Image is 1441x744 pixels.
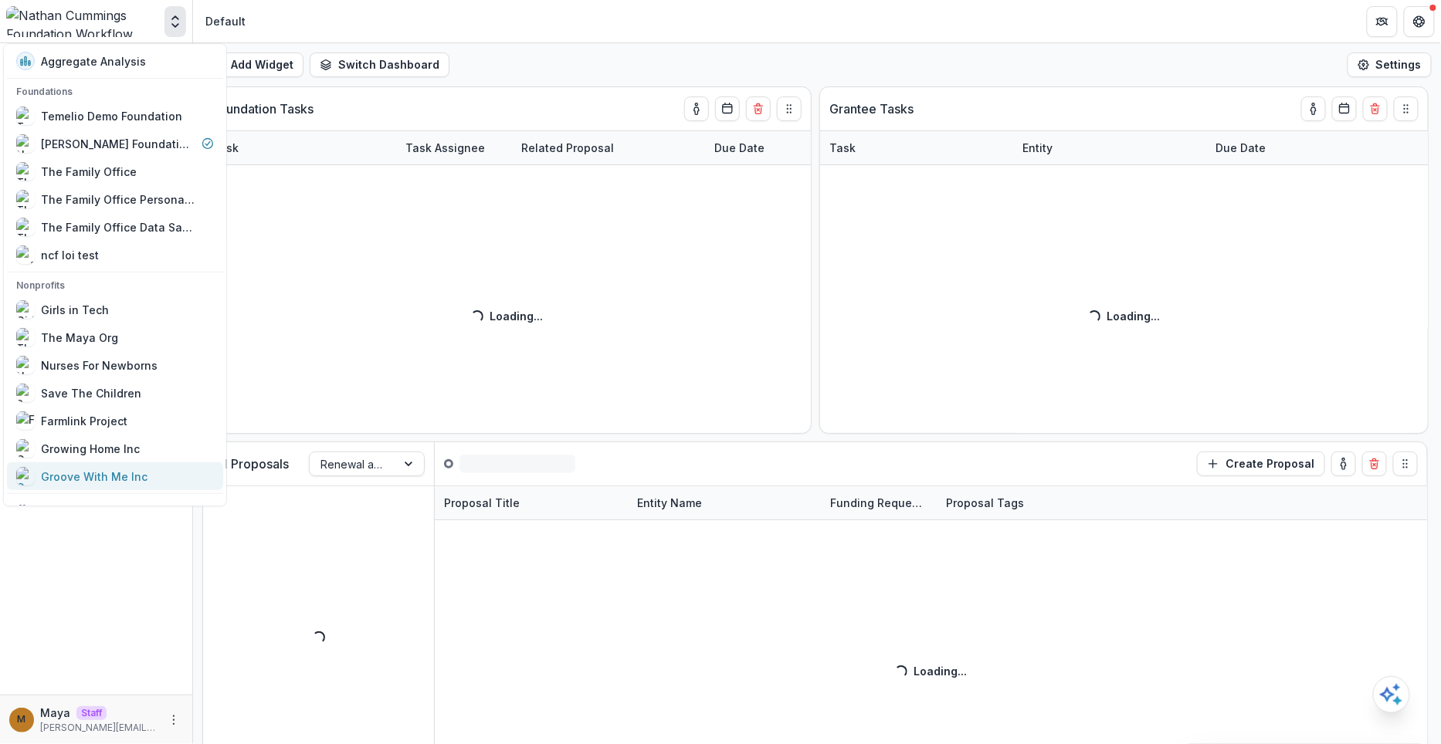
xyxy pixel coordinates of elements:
button: Open AI Assistant [1373,676,1410,713]
p: Staff [76,706,107,720]
button: Create Proposal [1197,451,1325,476]
button: Switch Dashboard [310,52,449,77]
p: All Proposals [212,455,289,473]
button: toggle-assigned-to-me [1301,96,1326,121]
button: Open entity switcher [164,6,186,37]
button: Calendar [715,96,740,121]
button: Delete card [1363,96,1388,121]
img: Nathan Cummings Foundation Workflow Sandbox logo [6,6,158,37]
nav: breadcrumb [199,10,252,32]
button: More [164,711,183,729]
button: Calendar [1332,96,1357,121]
p: Maya [40,705,70,721]
button: Drag [1394,96,1419,121]
p: Foundation Tasks [212,100,314,118]
button: toggle-assigned-to-me [684,96,709,121]
button: toggle-assigned-to-me [1331,451,1356,476]
div: Default [205,13,246,29]
button: Delete card [746,96,771,121]
button: Settings [1348,52,1432,77]
button: Get Help [1404,6,1435,37]
button: Drag [1393,451,1418,476]
button: Add Widget [202,52,303,77]
p: Grantee Tasks [829,100,914,118]
button: Partners [1367,6,1398,37]
button: Drag [777,96,802,121]
div: Maya [18,715,26,725]
p: [PERSON_NAME][EMAIL_ADDRESS][DOMAIN_NAME] [40,721,158,735]
button: Delete card [1362,451,1387,476]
